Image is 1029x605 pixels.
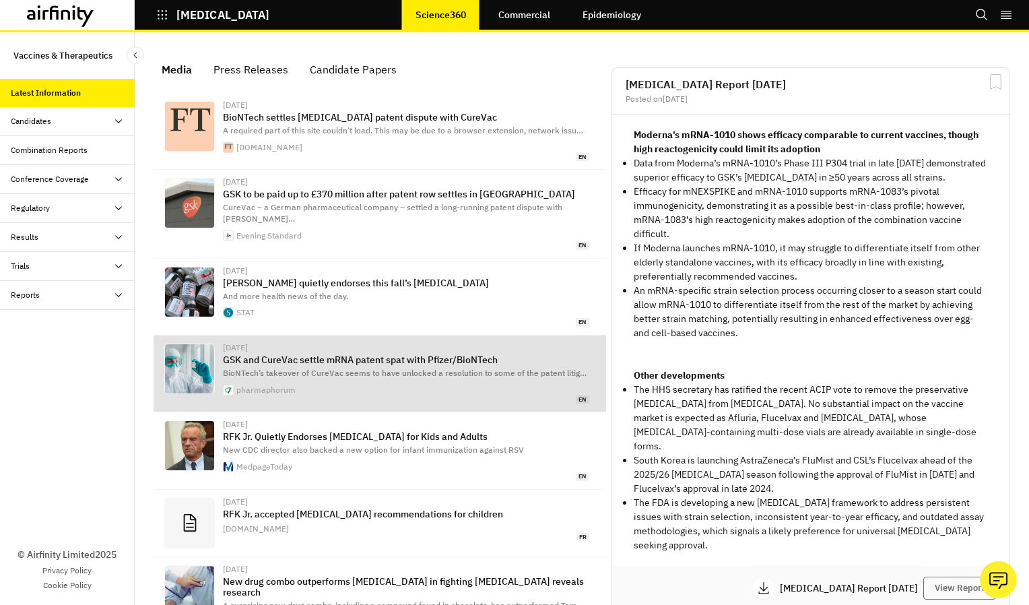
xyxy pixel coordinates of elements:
p: RFK Jr. accepted [MEDICAL_DATA] recommendations for children [223,509,589,519]
div: STAT [236,309,255,317]
div: Combination Reports [11,144,88,156]
p: Data from Moderna’s mRNA-1010’s Phase III P304 trial in late [DATE] demonstrated superior efficac... [634,156,988,185]
img: cropped-STAT-Favicon-Round-270x270.png [224,308,233,317]
p: [MEDICAL_DATA] Report [DATE] [780,583,923,593]
button: Close Sidebar [127,46,144,64]
img: icon-512x512.png [224,231,233,241]
span: en [576,318,589,327]
span: BioNTech’s takeover of CureVac seems to have unlocked a resolution to some of the patent litig … [223,368,587,378]
img: logo [165,102,214,151]
button: View Report [923,577,996,600]
strong: Other developments [634,369,725,381]
div: Candidate Papers [310,59,397,79]
p: Efficacy for mNEXSPIKE and mRNA-1010 supports mRNA-1083’s pivotal immunogenicity, demonstrating i... [634,185,988,241]
img: curevac-scientist.jpg [165,344,214,393]
p: Science360 [416,9,466,20]
a: Cookie Policy [43,579,92,592]
div: Evening Standard [236,232,302,240]
a: [DATE][PERSON_NAME] quietly endorses this fall’s [MEDICAL_DATA]And more health news of the day.ST... [154,259,606,336]
p: Vaccines & Therapeutics [13,43,112,68]
span: fr [576,533,589,542]
img: 116880.jpg [165,421,214,470]
div: [DATE] [223,498,589,506]
img: 23fcd7fb0ee17cdf3e0d37c750ebb5e7Y29udGVudHNlYXJjaGFwaSwxNzU0NzMzNTk1-2.79925924.jpg [165,179,214,228]
div: [DATE] [223,101,589,109]
p: © Airfinity Limited 2025 [18,548,117,562]
div: Media [162,59,192,79]
a: Privacy Policy [42,565,92,577]
p: If Moderna launches mRNA-1010, it may struggle to differentiate itself from other elderly standal... [634,241,988,284]
p: GSK and CureVac settle mRNA patent spat with Pfizer/BioNTech [223,354,589,365]
p: BioNTech settles [MEDICAL_DATA] patent dispute with CureVac [223,112,589,123]
div: Latest Information [11,87,81,99]
div: [DATE] [223,420,589,428]
img: faviconV2 [224,143,233,152]
div: pharmaphorum [236,386,296,394]
div: Reports [11,289,40,301]
div: [DATE] [223,178,589,186]
div: [DATE] [223,565,589,573]
span: en [576,395,589,404]
button: Search [975,3,989,26]
span: A required part of this site couldn’t load. This may be due to a browser extension, network issu … [223,125,583,135]
div: [DOMAIN_NAME] [223,525,289,533]
div: [DATE] [223,344,589,352]
div: Press Releases [213,59,288,79]
p: The HHS secretary has ratified the recent ACIP vote to remove the preservative [MEDICAL_DATA] fro... [634,383,988,453]
div: Results [11,231,38,243]
img: GettyImages-91345087-1024x576.jpg [165,267,214,317]
a: [DATE]GSK to be paid up to £370 million after patent row settles in [GEOGRAPHIC_DATA]CureVac – a ... [154,170,606,258]
span: en [576,472,589,481]
p: An mRNA-specific strain selection process occurring closer to a season start could allow mRNA-101... [634,284,988,340]
div: [DOMAIN_NAME] [236,144,302,152]
p: RFK Jr. Quietly Endorses [MEDICAL_DATA] for Kids and Adults [223,431,589,442]
p: [PERSON_NAME] quietly endorses this fall’s [MEDICAL_DATA] [223,278,589,288]
span: en [576,241,589,250]
div: Candidates [11,115,51,127]
div: Trials [11,260,30,272]
div: MedpageToday [236,463,292,471]
h2: [MEDICAL_DATA] Report [DATE] [626,79,996,90]
a: [DATE]GSK and CureVac settle mRNA patent spat with Pfizer/BioNTechBioNTech’s takeover of CureVac ... [154,336,606,412]
div: Posted on [DATE] [626,95,996,103]
a: [DATE]RFK Jr. accepted [MEDICAL_DATA] recommendations for children[DOMAIN_NAME]fr [154,490,606,557]
p: South Korea is launching AstraZeneca’s FluMist and CSL’s Flucelvax ahead of the 2025/26 [MEDICAL_... [634,453,988,496]
div: [DATE] [223,267,589,275]
span: CureVac – a German pharmaceutical company – settled a long-running patent dispute with [PERSON_NA... [223,202,562,224]
button: [MEDICAL_DATA] [156,3,269,26]
div: Regulatory [11,202,50,214]
img: favicon.svg [224,462,233,472]
p: New drug combo outperforms [MEDICAL_DATA] in fighting [MEDICAL_DATA] reveals research [223,576,589,598]
a: [DATE]RFK Jr. Quietly Endorses [MEDICAL_DATA] for Kids and AdultsNew CDC director also backed a n... [154,412,606,489]
span: New CDC director also backed a new option for infant immunization against RSV [223,445,524,455]
p: [MEDICAL_DATA] [176,9,269,21]
p: GSK to be paid up to £370 million after patent row settles in [GEOGRAPHIC_DATA] [223,189,589,199]
p: The FDA is developing a new [MEDICAL_DATA] framework to address persistent issues with strain sel... [634,496,988,552]
img: favicon.png [224,385,233,395]
span: en [576,153,589,162]
strong: Moderna’s mRNA-1010 shows efficacy comparable to current vaccines, though high reactogenicity cou... [634,129,978,155]
svg: Bookmark Report [987,73,1004,90]
button: Ask our analysts [980,561,1017,598]
div: Conference Coverage [11,173,89,185]
a: [DATE]BioNTech settles [MEDICAL_DATA] patent dispute with CureVacA required part of this site cou... [154,93,606,170]
span: And more health news of the day. [223,291,348,301]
